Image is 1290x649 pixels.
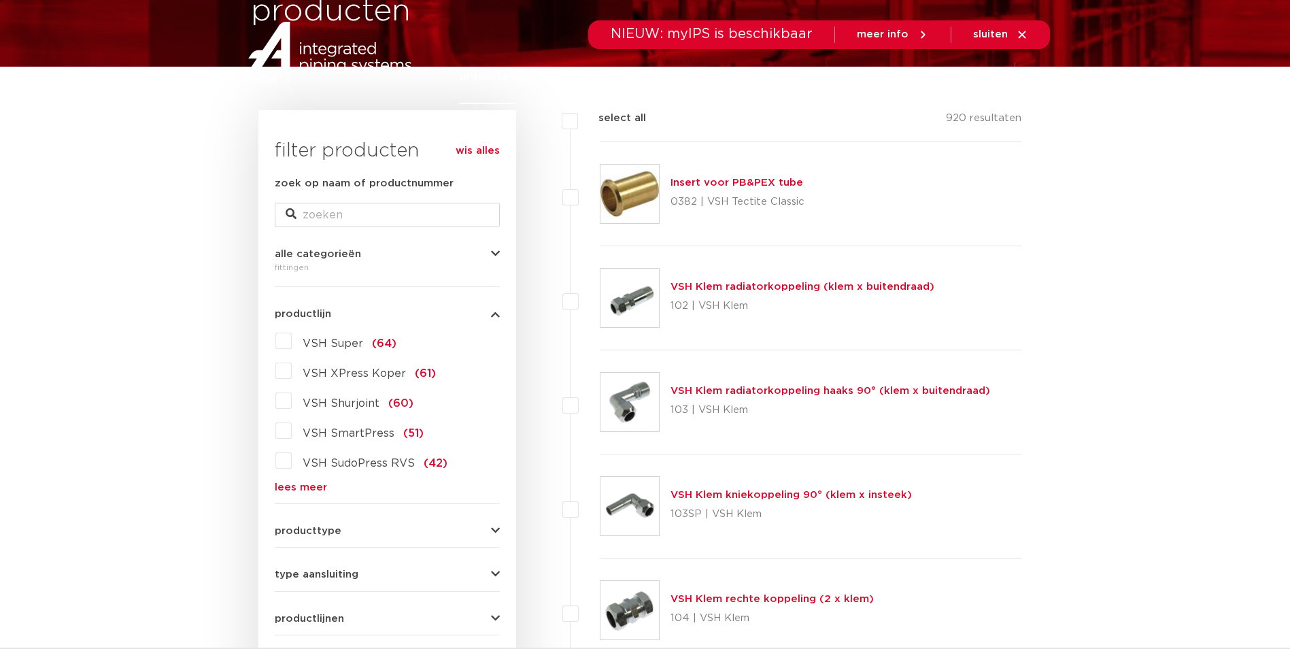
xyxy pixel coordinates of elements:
span: producttype [275,526,341,536]
a: over ons [867,49,914,104]
span: (42) [424,458,447,469]
div: my IPS [982,49,996,104]
label: zoek op naam of productnummer [275,176,454,192]
span: VSH Shurjoint [303,398,379,409]
img: Thumbnail for VSH Klem kniekoppeling 90° (klem x insteek) [600,477,659,535]
img: Thumbnail for Insert voor PB&PEX tube [600,165,659,223]
span: (51) [403,428,424,439]
p: 103 | VSH Klem [671,399,990,421]
span: type aansluiting [275,569,358,580]
span: NIEUW: myIPS is beschikbaar [611,27,813,41]
p: 102 | VSH Klem [671,295,934,317]
img: Thumbnail for VSH Klem radiatorkoppeling (klem x buitendraad) [600,269,659,327]
button: productlijnen [275,614,500,624]
span: (60) [388,398,413,409]
a: toepassingen [613,49,684,104]
p: 103SP | VSH Klem [671,503,912,525]
span: productlijn [275,309,331,319]
button: type aansluiting [275,569,500,580]
a: VSH Klem radiatorkoppeling (klem x buitendraad) [671,282,934,292]
span: VSH SudoPress RVS [303,458,415,469]
button: producttype [275,526,500,536]
a: services [796,49,840,104]
span: sluiten [973,29,1008,39]
p: 920 resultaten [946,110,1021,131]
p: 0382 | VSH Tectite Classic [671,191,804,213]
a: downloads [711,49,769,104]
span: (61) [415,368,436,379]
label: select all [578,110,646,127]
h3: filter producten [275,137,500,165]
a: VSH Klem radiatorkoppeling haaks 90° (klem x buitendraad) [671,386,990,396]
span: productlijnen [275,614,344,624]
span: VSH Super [303,338,363,349]
span: VSH XPress Koper [303,368,406,379]
button: productlijn [275,309,500,319]
button: alle categorieën [275,249,500,259]
span: meer info [857,29,909,39]
a: wis alles [456,143,500,159]
input: zoeken [275,203,500,227]
a: VSH Klem kniekoppeling 90° (klem x insteek) [671,490,912,500]
span: alle categorieën [275,249,361,259]
nav: Menu [460,49,914,104]
a: meer info [857,29,929,41]
span: (64) [372,338,396,349]
a: Insert voor PB&PEX tube [671,178,803,188]
a: producten [460,49,515,104]
span: VSH SmartPress [303,428,394,439]
a: sluiten [973,29,1028,41]
p: 104 | VSH Klem [671,608,874,629]
img: Thumbnail for VSH Klem rechte koppeling (2 x klem) [600,581,659,639]
a: VSH Klem rechte koppeling (2 x klem) [671,594,874,604]
a: lees meer [275,482,500,493]
img: Thumbnail for VSH Klem radiatorkoppeling haaks 90° (klem x buitendraad) [600,373,659,431]
div: fittingen [275,259,500,276]
a: markten [542,49,585,104]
